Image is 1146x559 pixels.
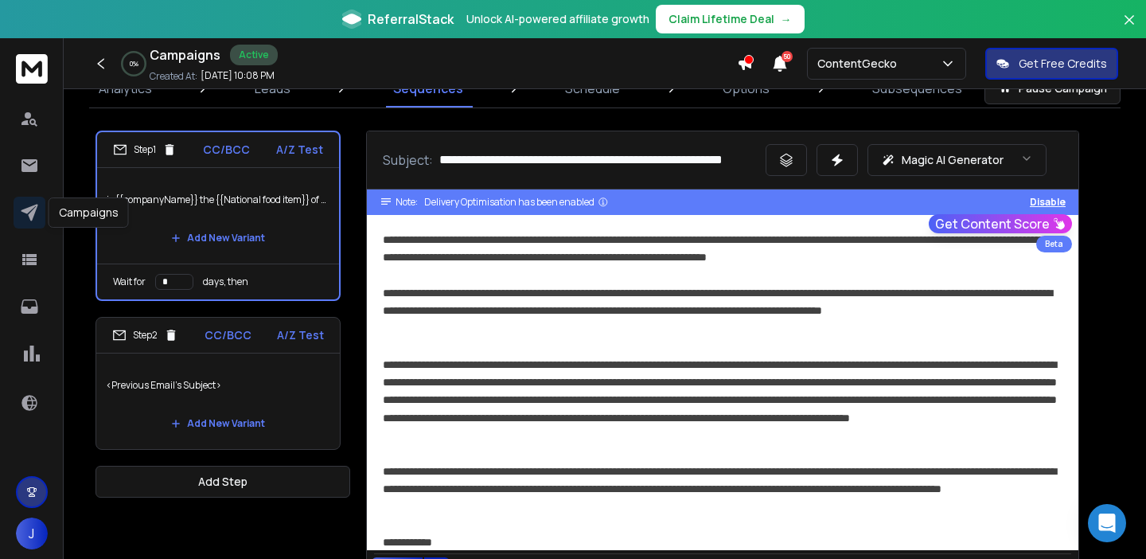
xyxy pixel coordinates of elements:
[985,48,1118,80] button: Get Free Credits
[1036,236,1072,252] div: Beta
[205,327,251,343] p: CC/BCC
[817,56,903,72] p: ContentGecko
[902,152,1004,168] p: Magic AI Generator
[130,59,138,68] p: 0 %
[158,408,278,440] button: Add New Variant
[201,69,275,82] p: [DATE] 10:08 PM
[782,51,793,62] span: 50
[276,142,323,158] p: A/Z Test
[1030,196,1066,209] button: Disable
[1019,56,1107,72] p: Get Free Credits
[368,10,454,29] span: ReferralStack
[203,276,248,288] p: days, then
[95,466,350,498] button: Add Step
[107,178,329,222] p: is {{companyName}} the {{National food item}} of ecommerce?
[150,70,197,83] p: Created At:
[150,45,220,64] h1: Campaigns
[16,518,48,549] button: J
[230,45,278,65] div: Active
[466,11,649,27] p: Unlock AI-powered affiliate growth
[781,11,792,27] span: →
[95,131,341,301] li: Step1CC/BCCA/Z Testis {{companyName}} the {{National food item}} of ecommerce?Add New VariantWait...
[383,150,433,170] p: Subject:
[1088,504,1126,542] div: Open Intercom Messenger
[929,214,1072,233] button: Get Content Score
[1119,10,1140,48] button: Close banner
[113,276,146,288] p: Wait for
[112,328,178,342] div: Step 2
[49,197,129,228] div: Campaigns
[396,196,418,209] span: Note:
[106,363,330,408] p: <Previous Email's Subject>
[113,143,177,157] div: Step 1
[424,196,609,209] div: Delivery Optimisation has been enabled
[95,317,341,450] li: Step2CC/BCCA/Z Test<Previous Email's Subject>Add New Variant
[277,327,324,343] p: A/Z Test
[203,142,250,158] p: CC/BCC
[158,222,278,254] button: Add New Variant
[867,144,1047,176] button: Magic AI Generator
[656,5,805,33] button: Claim Lifetime Deal→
